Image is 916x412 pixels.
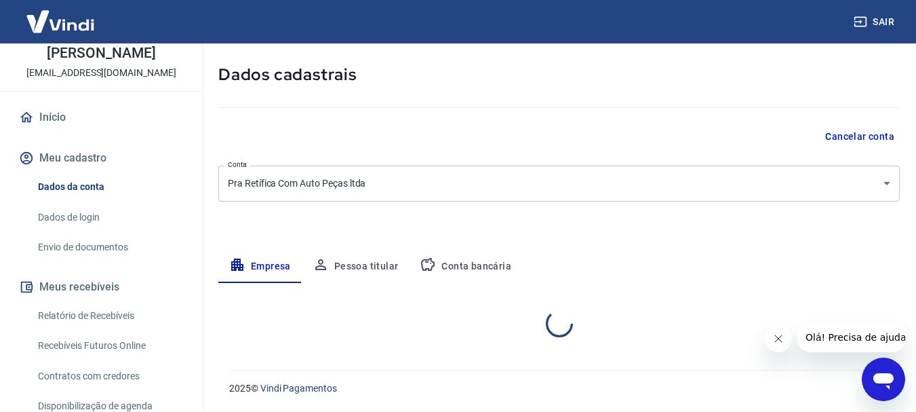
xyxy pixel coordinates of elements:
[797,322,905,352] iframe: Mensagem da empresa
[47,46,155,60] p: [PERSON_NAME]
[16,272,186,302] button: Meus recebíveis
[302,250,410,283] button: Pessoa titular
[16,1,104,42] img: Vindi
[8,10,114,20] span: Olá! Precisa de ajuda?
[409,250,522,283] button: Conta bancária
[26,66,176,80] p: [EMAIL_ADDRESS][DOMAIN_NAME]
[218,166,900,202] div: Pra Retífica Com Auto Peças ltda
[33,332,186,360] a: Recebíveis Futuros Online
[228,160,247,170] label: Conta
[765,325,792,352] iframe: Fechar mensagem
[33,233,186,261] a: Envio de documentos
[820,124,900,149] button: Cancelar conta
[260,383,337,394] a: Vindi Pagamentos
[33,204,186,231] a: Dados de login
[851,10,900,35] button: Sair
[218,64,900,86] h5: Dados cadastrais
[229,381,883,396] p: 2025 ©
[16,143,186,173] button: Meu cadastro
[33,173,186,201] a: Dados da conta
[33,362,186,390] a: Contratos com credores
[16,102,186,132] a: Início
[862,358,905,401] iframe: Botão para abrir a janela de mensagens
[218,250,302,283] button: Empresa
[33,302,186,330] a: Relatório de Recebíveis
